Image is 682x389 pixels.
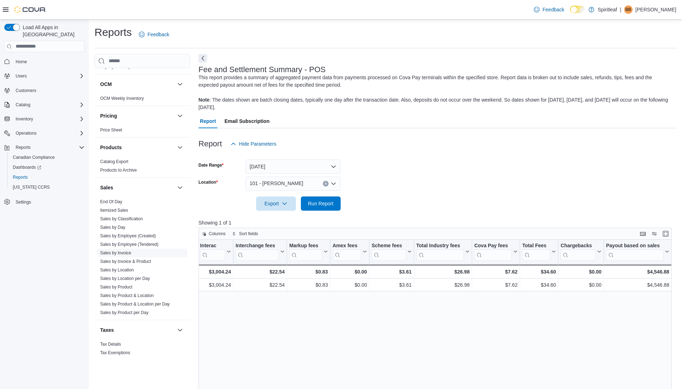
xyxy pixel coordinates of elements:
p: Showing 1 of 1 [199,219,676,226]
a: Dashboards [10,163,44,172]
a: Sales by Employee (Created) [100,233,156,238]
span: Operations [13,129,85,137]
div: Sales [94,198,190,320]
button: Run Report [301,196,341,211]
h3: Pricing [100,112,117,119]
div: Cova Pay fees [474,242,512,249]
span: Reports [10,173,85,182]
span: Canadian Compliance [13,155,55,160]
div: $0.00 [332,268,367,276]
a: Home [13,58,30,66]
span: Dashboards [13,164,41,170]
div: $34.60 [522,281,556,289]
div: $0.83 [289,281,328,289]
div: This report provides a summary of aggregated payment data from payments processed on Cova Pay ter... [199,74,673,111]
a: Sales by Product [100,285,132,290]
span: Sales by Invoice & Product [100,259,151,264]
span: Operations [16,130,37,136]
button: Interchange fees [236,242,285,260]
span: Catalog [16,102,30,108]
button: Scheme fees [372,242,412,260]
div: Cova Pay fees [474,242,512,260]
button: Taxes [176,326,184,334]
span: Home [13,57,85,66]
a: Settings [13,198,34,206]
a: Tax Details [100,342,121,347]
button: Sales [100,184,174,191]
button: Display options [650,229,659,238]
div: OCM [94,94,190,106]
a: Sales by Product & Location [100,293,154,298]
button: Clear input [323,181,329,187]
a: Sales by Employee (Tendered) [100,242,158,247]
div: Chargebacks [561,242,596,249]
a: Sales by Day [100,225,125,230]
div: $7.62 [474,281,518,289]
label: Location [199,179,218,185]
button: Customers [1,85,87,96]
a: Sales by Product per Day [100,310,148,315]
button: Inventory [1,114,87,124]
a: Itemized Sales [100,208,128,213]
button: Interac [200,242,231,260]
button: Taxes [100,326,174,334]
span: Columns [209,231,226,237]
div: Payout based on sales [606,242,664,249]
button: Inventory [13,115,36,123]
a: End Of Day [100,199,122,204]
div: $22.54 [236,281,285,289]
span: Tax Details [100,341,121,347]
span: Washington CCRS [10,183,85,191]
div: Markup fees [289,242,322,260]
span: Customers [16,88,36,93]
button: Sales [176,183,184,192]
h3: Report [199,140,222,148]
div: $4,546.88 [606,281,669,289]
a: Sales by Location per Day [100,276,150,281]
span: Home [16,59,27,65]
div: Scheme fees [372,242,406,260]
h3: Fee and Settlement Summary - POS [199,65,326,74]
button: Cova Pay fees [474,242,518,260]
a: Sales by Invoice [100,250,131,255]
div: Amex fees [332,242,361,260]
span: OCM Weekly Inventory [100,96,144,101]
button: Chargebacks [561,242,601,260]
label: Date Range [199,162,224,168]
button: Keyboard shortcuts [639,229,647,238]
h3: Taxes [100,326,114,334]
button: Amex fees [332,242,367,260]
a: Catalog Export [100,159,128,164]
button: Next [199,54,207,63]
span: Feedback [147,31,169,38]
b: Note [199,97,210,103]
div: $3.61 [372,281,412,289]
button: Operations [13,129,39,137]
a: Sales by Classification [100,216,143,221]
button: [US_STATE] CCRS [7,182,87,192]
span: Sort fields [239,231,258,237]
button: Catalog [1,100,87,110]
a: Tax Exemptions [100,350,130,355]
span: Load All Apps in [GEOGRAPHIC_DATA] [20,24,85,38]
div: Chargebacks [561,242,596,260]
button: Hide Parameters [228,137,279,151]
button: Markup fees [289,242,328,260]
button: Operations [1,128,87,138]
button: Reports [1,142,87,152]
button: Open list of options [331,181,336,187]
span: Sales by Invoice [100,250,131,256]
div: $3,004.24 [200,268,231,276]
span: Settings [16,199,31,205]
button: Total Industry fees [416,242,470,260]
span: Sales by Classification [100,216,143,222]
span: Users [16,73,27,79]
button: Columns [199,229,228,238]
div: Bobby B [624,5,633,14]
div: $0.00 [332,281,367,289]
span: Price Sheet [100,127,122,133]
